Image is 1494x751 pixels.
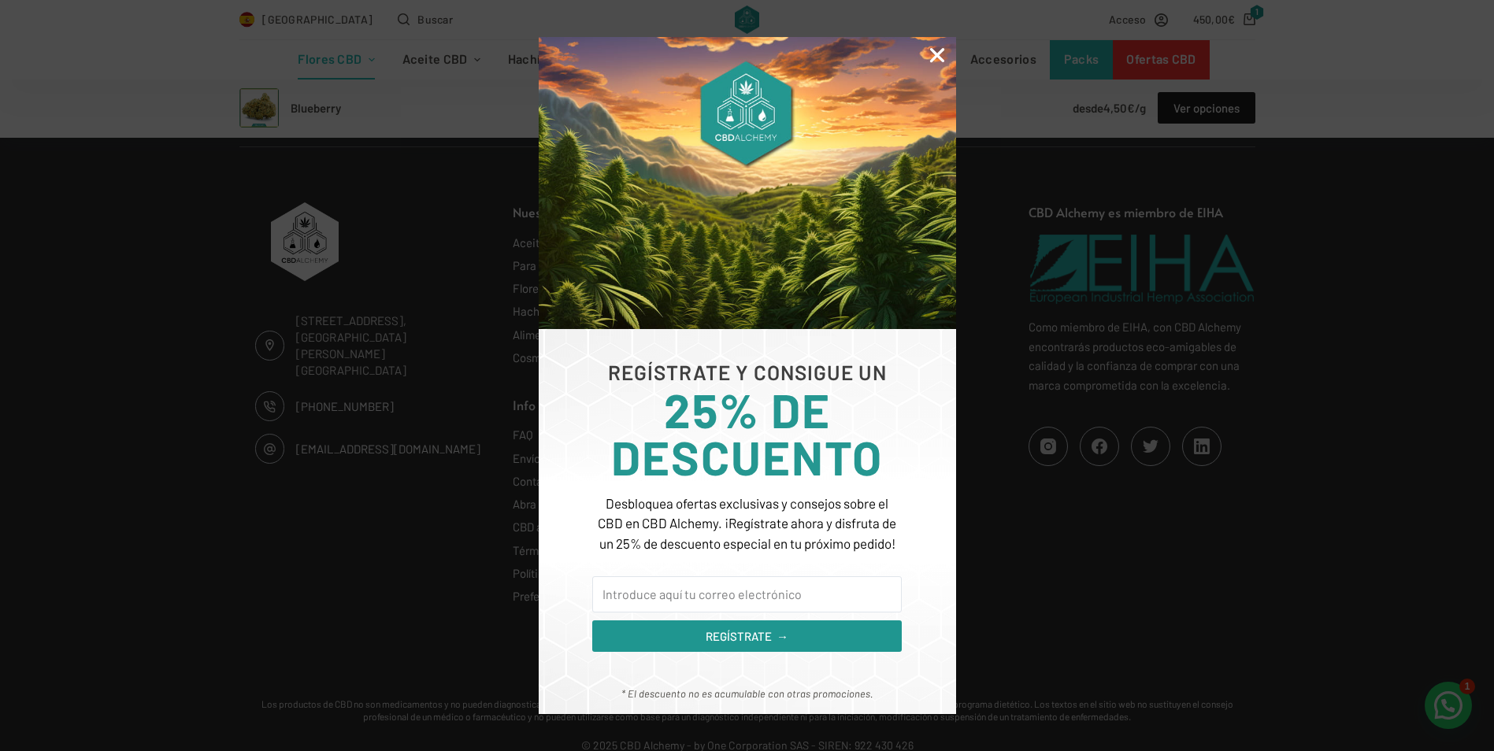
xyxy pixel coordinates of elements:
h6: REGÍSTRATE Y CONSIGUE UN [592,362,901,382]
a: Close [927,45,947,65]
em: * El descuento no es acumulable con otras promociones. [621,687,873,700]
h3: 25% DE DESCUENTO [592,386,901,480]
span: REGÍSTRATE → [706,627,788,646]
button: REGÍSTRATE → [592,620,901,652]
p: Desbloquea ofertas exclusivas y consejos sobre el CBD en CBD Alchemy. ¡Regístrate ahora y disfrut... [592,494,901,554]
input: Introduce aquí tu correo electrónico [592,576,901,612]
